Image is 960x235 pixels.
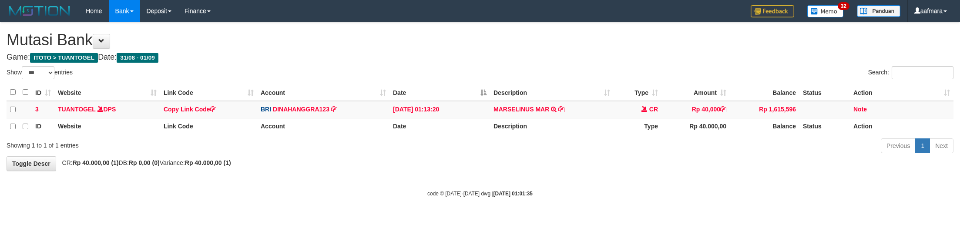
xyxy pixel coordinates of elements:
[7,66,73,79] label: Show entries
[751,5,794,17] img: Feedback.jpg
[389,84,490,101] th: Date: activate to sort column descending
[257,118,389,135] th: Account
[930,138,953,153] a: Next
[493,191,533,197] strong: [DATE] 01:01:35
[427,191,533,197] small: code © [DATE]-[DATE] dwg |
[54,118,160,135] th: Website
[164,106,216,113] a: Copy Link Code
[799,84,850,101] th: Status
[857,5,900,17] img: panduan.png
[558,106,564,113] a: Copy MARSELINUS MAR to clipboard
[32,84,54,101] th: ID: activate to sort column ascending
[389,118,490,135] th: Date
[799,118,850,135] th: Status
[22,66,54,79] select: Showentries
[661,84,730,101] th: Amount: activate to sort column ascending
[850,118,953,135] th: Action
[807,5,844,17] img: Button%20Memo.svg
[661,101,730,118] td: Rp 40,000
[730,101,799,118] td: Rp 1,615,596
[30,53,98,63] span: ITOTO > TUANTOGEL
[58,159,231,166] span: CR: DB: Variance:
[892,66,953,79] input: Search:
[160,84,257,101] th: Link Code: activate to sort column ascending
[7,138,393,150] div: Showing 1 to 1 of 1 entries
[35,106,39,113] span: 3
[185,159,231,166] strong: Rp 40.000,00 (1)
[54,101,160,118] td: DPS
[838,2,849,10] span: 32
[490,84,614,101] th: Description: activate to sort column ascending
[160,118,257,135] th: Link Code
[720,106,726,113] a: Copy Rp 40,000 to clipboard
[868,66,953,79] label: Search:
[58,106,96,113] a: TUANTOGEL
[850,84,953,101] th: Action: activate to sort column ascending
[881,138,916,153] a: Previous
[7,53,953,62] h4: Game: Date:
[661,118,730,135] th: Rp 40.000,00
[730,84,799,101] th: Balance
[490,118,614,135] th: Description
[331,106,337,113] a: Copy DINAHANGGRA123 to clipboard
[129,159,160,166] strong: Rp 0,00 (0)
[261,106,271,113] span: BRI
[649,106,658,113] span: CR
[7,31,953,49] h1: Mutasi Bank
[54,84,160,101] th: Website: activate to sort column ascending
[7,156,56,171] a: Toggle Descr
[257,84,389,101] th: Account: activate to sort column ascending
[7,4,73,17] img: MOTION_logo.png
[389,101,490,118] td: [DATE] 01:13:20
[853,106,867,113] a: Note
[493,106,549,113] a: MARSELINUS MAR
[32,118,54,135] th: ID
[73,159,119,166] strong: Rp 40.000,00 (1)
[614,84,661,101] th: Type: activate to sort column ascending
[273,106,329,113] a: DINAHANGGRA123
[117,53,158,63] span: 31/08 - 01/09
[915,138,930,153] a: 1
[730,118,799,135] th: Balance
[614,118,661,135] th: Type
